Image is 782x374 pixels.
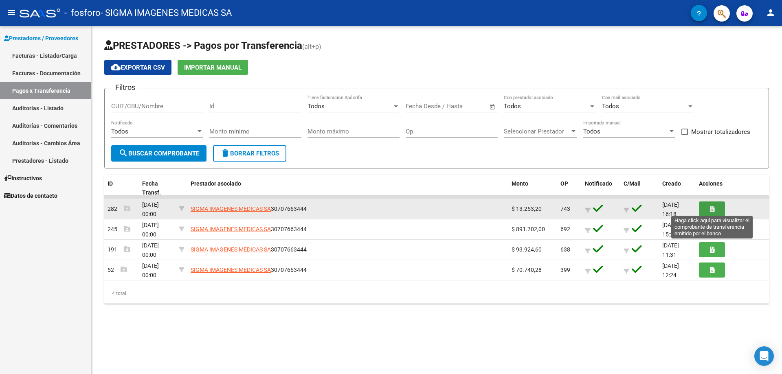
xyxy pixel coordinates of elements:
[119,148,128,158] mat-icon: search
[602,103,619,110] span: Todos
[766,8,775,17] mat-icon: person
[308,103,325,110] span: Todos
[560,246,570,253] span: 638
[111,64,165,71] span: Exportar CSV
[754,346,774,366] div: Open Intercom Messenger
[191,226,271,232] span: SIGMA IMAGENES MEDICAS SA
[662,222,679,238] span: [DATE] 15:24
[4,191,57,200] span: Datos de contacto
[662,201,679,217] span: [DATE] 16:18
[108,267,127,273] span: 52
[560,180,568,187] span: OP
[142,201,159,217] span: [DATE] 00:00
[512,267,542,273] span: $ 70.740,28
[101,4,232,22] span: - SIGMA IMAGENES MEDICAS SA
[220,150,279,157] span: Borrar Filtros
[662,180,681,187] span: Creado
[108,226,130,232] span: 245
[111,82,139,93] h3: Filtros
[582,175,620,202] datatable-header-cell: Notificado
[104,40,302,51] span: PRESTADORES -> Pagos por Transferencia
[560,267,570,273] span: 399
[142,222,159,238] span: [DATE] 00:00
[178,60,248,75] button: Importar Manual
[302,43,321,50] span: (alt+p)
[187,175,508,202] datatable-header-cell: Prestador asociado
[142,262,159,278] span: [DATE] 00:00
[142,242,159,258] span: [DATE] 00:00
[504,103,521,110] span: Todos
[104,283,769,304] div: 4 total
[662,262,679,278] span: [DATE] 12:24
[111,62,121,72] mat-icon: cloud_download
[583,128,600,135] span: Todos
[691,127,750,137] span: Mostrar totalizadores
[104,60,171,75] button: Exportar CSV
[696,175,769,202] datatable-header-cell: Acciones
[191,267,271,273] span: SIGMA IMAGENES MEDICAS SA
[142,180,161,196] span: Fecha Transf.
[439,103,479,110] input: End date
[4,34,78,43] span: Prestadores / Proveedores
[111,128,128,135] span: Todos
[7,8,16,17] mat-icon: menu
[191,267,307,273] span: 30707663444
[191,206,307,212] span: 30707663444
[560,206,570,212] span: 743
[104,175,139,202] datatable-header-cell: ID
[508,175,557,202] datatable-header-cell: Monto
[191,246,271,253] span: SIGMA IMAGENES MEDICAS SA
[139,175,176,202] datatable-header-cell: Fecha Transf.
[191,180,241,187] span: Prestador asociado
[191,226,307,232] span: 30707663444
[119,150,199,157] span: Buscar Comprobante
[504,128,570,135] span: Seleccionar Prestador
[191,246,307,253] span: 30707663444
[213,145,286,162] button: Borrar Filtros
[557,175,582,202] datatable-header-cell: OP
[108,246,130,253] span: 191
[560,226,570,232] span: 692
[184,64,242,71] span: Importar Manual
[488,102,497,112] button: Open calendar
[512,246,542,253] span: $ 93.924,60
[64,4,101,22] span: - fosforo
[108,180,113,187] span: ID
[111,145,206,162] button: Buscar Comprobante
[191,206,271,212] span: SIGMA IMAGENES MEDICAS SA
[406,103,432,110] input: Start date
[512,180,528,187] span: Monto
[624,180,641,187] span: C/Mail
[108,206,130,212] span: 282
[585,180,612,187] span: Notificado
[699,180,723,187] span: Acciones
[512,226,545,232] span: $ 891.702,00
[620,175,659,202] datatable-header-cell: C/Mail
[659,175,696,202] datatable-header-cell: Creado
[220,148,230,158] mat-icon: delete
[662,242,679,258] span: [DATE] 11:31
[512,206,542,212] span: $ 13.253,20
[4,174,42,183] span: Instructivos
